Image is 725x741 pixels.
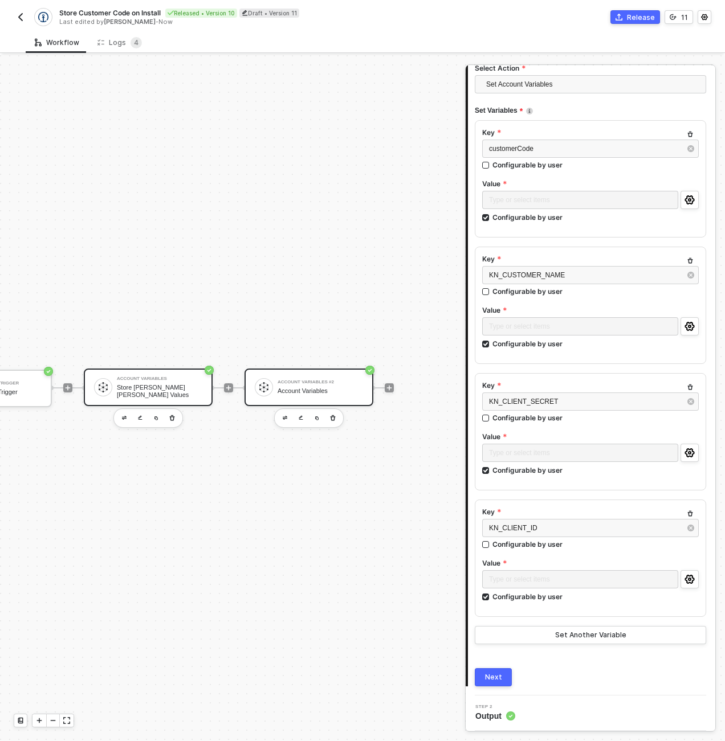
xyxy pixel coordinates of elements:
[665,10,693,24] button: 11
[681,13,688,22] div: 11
[475,626,706,644] button: Set Another Variable
[482,558,699,568] label: Value
[475,705,515,709] span: Step 2
[59,8,161,18] span: Store Customer Code on Install
[489,524,537,532] span: KN_CLIENT_ID
[555,631,626,640] div: Set Another Variable
[44,367,53,376] span: icon-success-page
[489,271,565,279] span: KN_CUSTOMER_NAME
[122,416,127,420] img: edit-cred
[670,14,677,21] span: icon-versioning
[35,38,79,47] div: Workflow
[117,411,131,425] button: edit-cred
[242,10,248,16] span: icon-edit
[50,717,56,724] span: icon-minus
[154,416,158,420] img: copy-block
[283,416,287,420] img: edit-cred
[259,382,269,392] img: icon
[38,12,48,22] img: integration-icon
[14,10,27,24] button: back
[492,465,563,475] div: Configurable by user
[489,398,558,406] span: KN_CLIENT_SECRET
[485,673,502,682] div: Next
[685,575,695,584] span: icon-settings
[482,128,699,137] label: Key
[526,108,533,114] img: icon-info
[294,411,308,425] button: edit-cred
[133,411,147,425] button: edit-cred
[165,9,237,18] div: Released • Version 10
[475,710,515,722] span: Output
[475,104,523,118] span: Set Variables
[97,37,142,48] div: Logs
[492,339,563,349] div: Configurable by user
[299,415,303,420] img: edit-cred
[205,366,214,375] span: icon-success-page
[482,380,699,390] label: Key
[492,539,563,549] div: Configurable by user
[225,384,232,391] span: icon-play
[386,384,393,391] span: icon-play
[701,14,708,21] span: icon-settings
[482,432,699,441] label: Value
[278,387,363,395] div: Account Variables
[59,18,361,26] div: Last edited by - Now
[685,322,695,331] span: icon-settings
[482,179,699,189] label: Value
[98,382,108,392] img: icon
[482,507,699,517] label: Key
[475,63,706,73] label: Select Action
[489,145,533,153] span: customerCode
[482,254,699,264] label: Key
[616,14,622,21] span: icon-commerce
[627,13,655,22] div: Release
[492,286,563,296] div: Configurable by user
[149,411,163,425] button: copy-block
[492,592,563,601] div: Configurable by user
[486,76,699,93] span: Set Account Variables
[315,416,319,420] img: copy-block
[64,384,71,391] span: icon-play
[365,366,374,375] span: icon-success-page
[278,411,292,425] button: edit-cred
[63,717,70,724] span: icon-expand
[492,212,563,222] div: Configurable by user
[310,411,324,425] button: copy-block
[482,305,699,315] label: Value
[117,376,202,381] div: Account Variables
[104,18,156,26] span: [PERSON_NAME]
[134,38,139,47] span: 4
[36,717,43,724] span: icon-play
[131,37,142,48] sup: 4
[685,195,695,204] span: icon-settings
[475,668,512,686] button: Next
[610,10,660,24] button: Release
[138,415,142,420] img: edit-cred
[117,384,202,398] div: Store [PERSON_NAME] [PERSON_NAME] Values
[278,380,363,384] div: Account Variables #2
[16,13,25,22] img: back
[492,413,563,423] div: Configurable by user
[685,448,695,457] span: icon-settings
[239,9,299,18] div: Draft • Version 11
[492,160,563,170] div: Configurable by user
